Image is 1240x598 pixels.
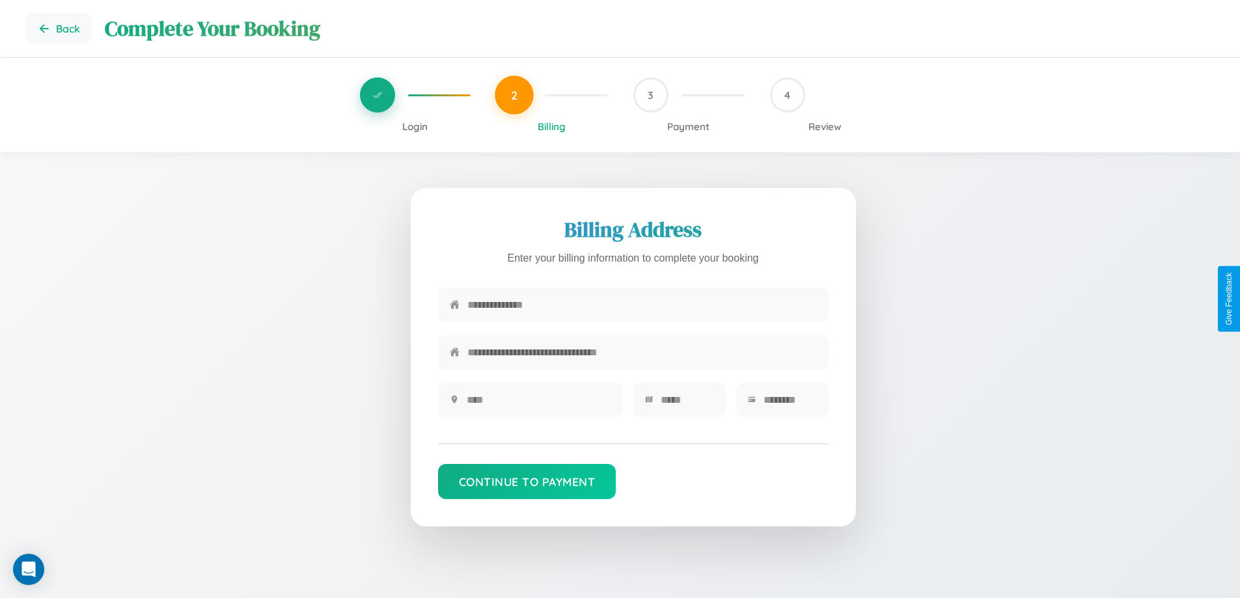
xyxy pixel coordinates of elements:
span: 2 [511,88,517,102]
span: Payment [667,120,710,133]
button: Go back [26,13,92,44]
p: Enter your billing information to complete your booking [438,249,829,268]
h2: Billing Address [438,215,829,244]
span: 4 [784,88,790,102]
span: Billing [538,120,566,133]
div: Give Feedback [1224,273,1233,325]
button: Continue to Payment [438,464,616,499]
span: Login [402,120,428,133]
div: Open Intercom Messenger [13,554,44,585]
h1: Complete Your Booking [105,14,1214,43]
span: Review [808,120,842,133]
span: 3 [648,88,654,102]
